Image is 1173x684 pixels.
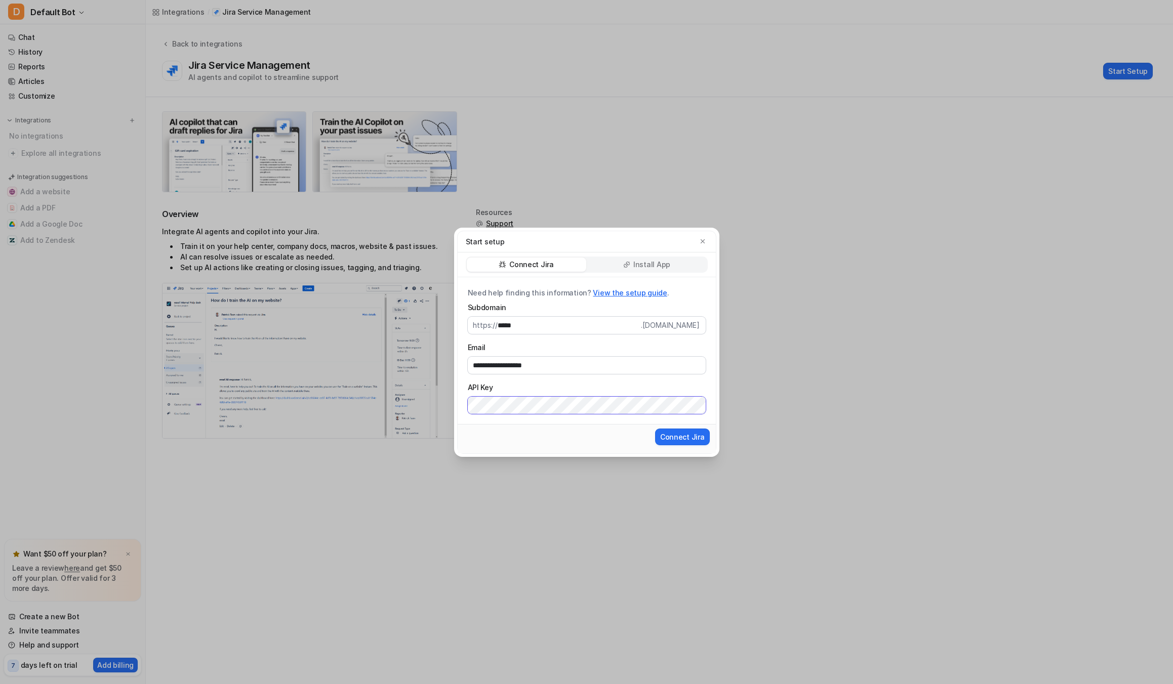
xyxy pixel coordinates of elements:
[468,302,706,313] label: Subdomain
[468,382,706,393] label: API Key
[466,236,505,247] p: Start setup
[593,288,667,297] a: View the setup guide
[660,432,705,442] span: Connect Jira
[633,260,670,270] p: Install App
[641,317,706,334] span: .[DOMAIN_NAME]
[509,260,554,270] p: Connect Jira
[468,287,706,298] p: Need help finding this information? .
[468,317,498,334] span: https://
[468,342,706,353] label: Email
[655,429,710,445] button: Connect Jira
